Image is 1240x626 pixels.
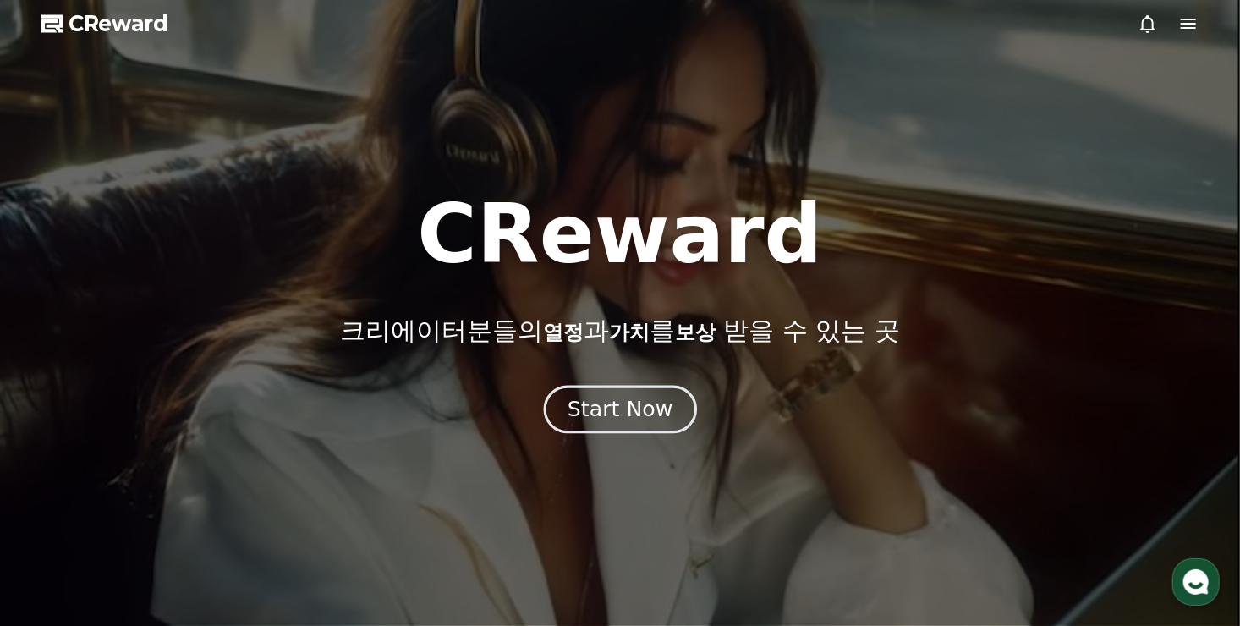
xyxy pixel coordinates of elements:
[69,10,168,37] span: CReward
[340,316,900,346] p: 크리에이터분들의 과 를 받을 수 있는 곳
[547,404,694,420] a: Start Now
[675,321,716,344] span: 보상
[5,486,112,528] a: 홈
[609,321,650,344] span: 가치
[155,512,175,525] span: 대화
[543,386,696,434] button: Start Now
[53,511,63,524] span: 홈
[568,395,672,424] div: Start Now
[41,10,168,37] a: CReward
[417,194,822,275] h1: CReward
[543,321,584,344] span: 열정
[112,486,218,528] a: 대화
[218,486,325,528] a: 설정
[261,511,282,524] span: 설정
